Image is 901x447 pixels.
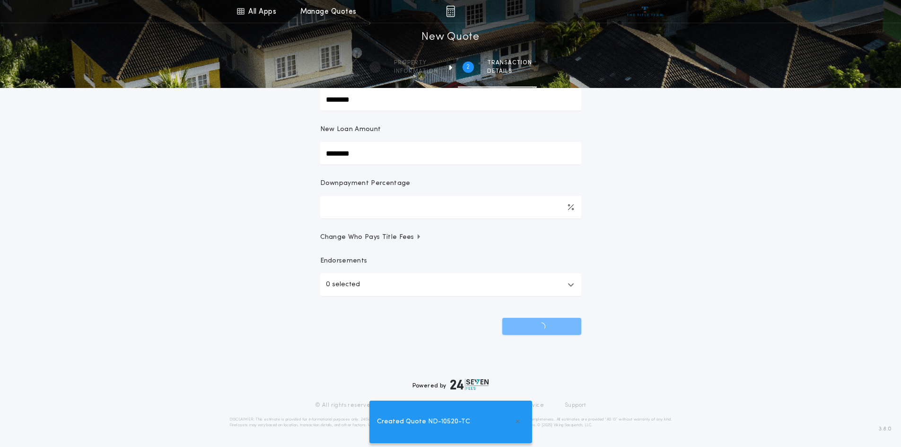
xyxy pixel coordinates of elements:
input: Sale Price [320,88,581,111]
button: Change Who Pays Title Fees [320,233,581,242]
p: 0 selected [326,279,360,290]
span: information [394,68,438,75]
div: Powered by [412,379,489,390]
input: Downpayment Percentage [320,196,581,219]
span: Created Quote ND-10520-TC [377,417,470,427]
img: logo [450,379,489,390]
h2: 2 [466,63,470,71]
h1: New Quote [421,30,479,45]
span: Property [394,59,438,67]
img: vs-icon [627,7,663,16]
p: Downpayment Percentage [320,179,411,188]
span: details [487,68,532,75]
input: New Loan Amount [320,142,581,165]
button: 0 selected [320,273,581,296]
span: Change Who Pays Title Fees [320,233,422,242]
p: New Loan Amount [320,125,381,134]
img: img [446,6,455,17]
p: Endorsements [320,256,581,266]
span: Transaction [487,59,532,67]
